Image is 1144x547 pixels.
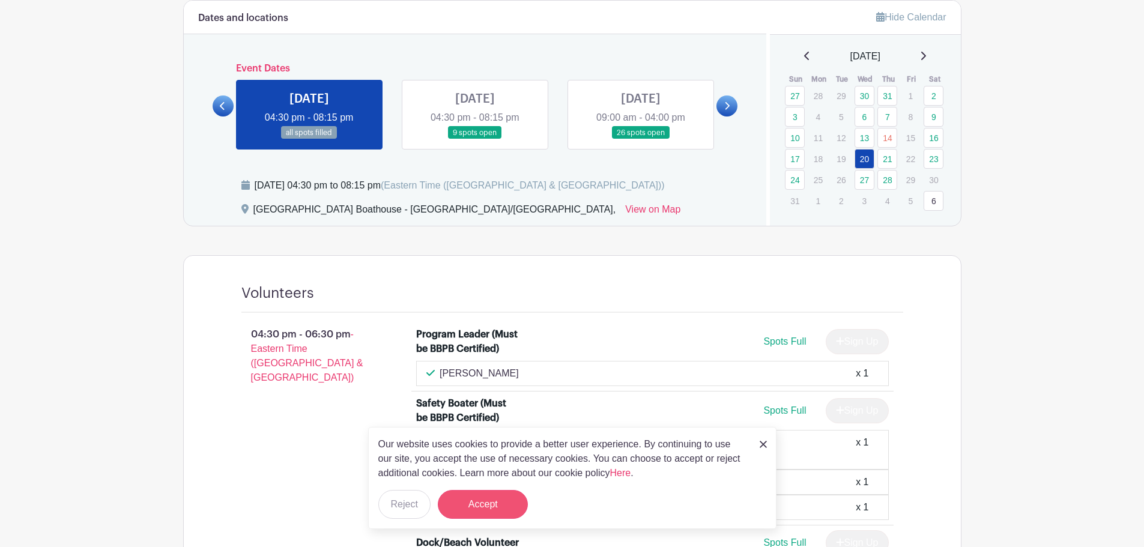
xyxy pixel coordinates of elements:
[856,500,868,515] div: x 1
[785,170,805,190] a: 24
[763,336,806,346] span: Spots Full
[877,149,897,169] a: 21
[378,437,747,480] p: Our website uses cookies to provide a better user experience. By continuing to use our site, you ...
[924,128,943,148] a: 16
[855,192,874,210] p: 3
[808,171,828,189] p: 25
[255,178,665,193] div: [DATE] 04:30 pm to 08:15 pm
[831,86,851,105] p: 29
[610,468,631,478] a: Here
[378,490,431,519] button: Reject
[808,150,828,168] p: 18
[877,73,900,85] th: Thu
[785,107,805,127] a: 3
[856,366,868,381] div: x 1
[785,149,805,169] a: 17
[901,107,921,126] p: 8
[760,441,767,448] img: close_button-5f87c8562297e5c2d7936805f587ecaba9071eb48480494691a3f1689db116b3.svg
[901,192,921,210] p: 5
[900,73,924,85] th: Fri
[253,202,616,222] div: [GEOGRAPHIC_DATA] Boathouse - [GEOGRAPHIC_DATA]/[GEOGRAPHIC_DATA],
[241,285,314,302] h4: Volunteers
[234,63,717,74] h6: Event Dates
[877,192,897,210] p: 4
[763,405,806,416] span: Spots Full
[416,327,520,356] div: Program Leader (Must be BBPB Certified)
[877,170,897,190] a: 28
[251,329,363,382] span: - Eastern Time ([GEOGRAPHIC_DATA] & [GEOGRAPHIC_DATA])
[381,180,665,190] span: (Eastern Time ([GEOGRAPHIC_DATA] & [GEOGRAPHIC_DATA]))
[831,128,851,147] p: 12
[438,490,528,519] button: Accept
[923,73,946,85] th: Sat
[924,86,943,106] a: 2
[901,128,921,147] p: 15
[924,149,943,169] a: 23
[831,192,851,210] p: 2
[808,107,828,126] p: 4
[855,107,874,127] a: 6
[924,191,943,211] a: 6
[416,396,520,425] div: Safety Boater (Must be BBPB Certified)
[901,150,921,168] p: 22
[784,73,808,85] th: Sun
[831,107,851,126] p: 5
[876,12,946,22] a: Hide Calendar
[198,13,288,24] h6: Dates and locations
[808,73,831,85] th: Mon
[877,128,897,148] a: 14
[901,171,921,189] p: 29
[831,73,854,85] th: Tue
[831,171,851,189] p: 26
[785,128,805,148] a: 10
[808,86,828,105] p: 28
[877,107,897,127] a: 7
[855,170,874,190] a: 27
[856,435,868,464] div: x 1
[855,149,874,169] a: 20
[222,322,398,390] p: 04:30 pm - 06:30 pm
[808,128,828,147] p: 11
[856,475,868,489] div: x 1
[854,73,877,85] th: Wed
[785,86,805,106] a: 27
[808,192,828,210] p: 1
[901,86,921,105] p: 1
[855,86,874,106] a: 30
[850,49,880,64] span: [DATE]
[785,192,805,210] p: 31
[831,150,851,168] p: 19
[440,366,519,381] p: [PERSON_NAME]
[924,171,943,189] p: 30
[855,128,874,148] a: 13
[924,107,943,127] a: 9
[877,86,897,106] a: 31
[625,202,680,222] a: View on Map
